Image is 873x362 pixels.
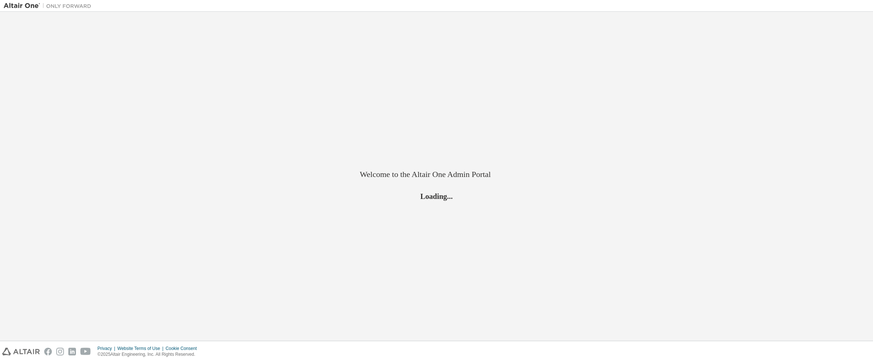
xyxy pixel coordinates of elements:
h2: Welcome to the Altair One Admin Portal [360,169,513,180]
img: Altair One [4,2,95,10]
p: © 2025 Altair Engineering, Inc. All Rights Reserved. [98,351,201,358]
img: instagram.svg [56,348,64,355]
img: facebook.svg [44,348,52,355]
div: Cookie Consent [165,346,201,351]
h2: Loading... [360,192,513,201]
div: Privacy [98,346,117,351]
img: linkedin.svg [68,348,76,355]
div: Website Terms of Use [117,346,165,351]
img: altair_logo.svg [2,348,40,355]
img: youtube.svg [80,348,91,355]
